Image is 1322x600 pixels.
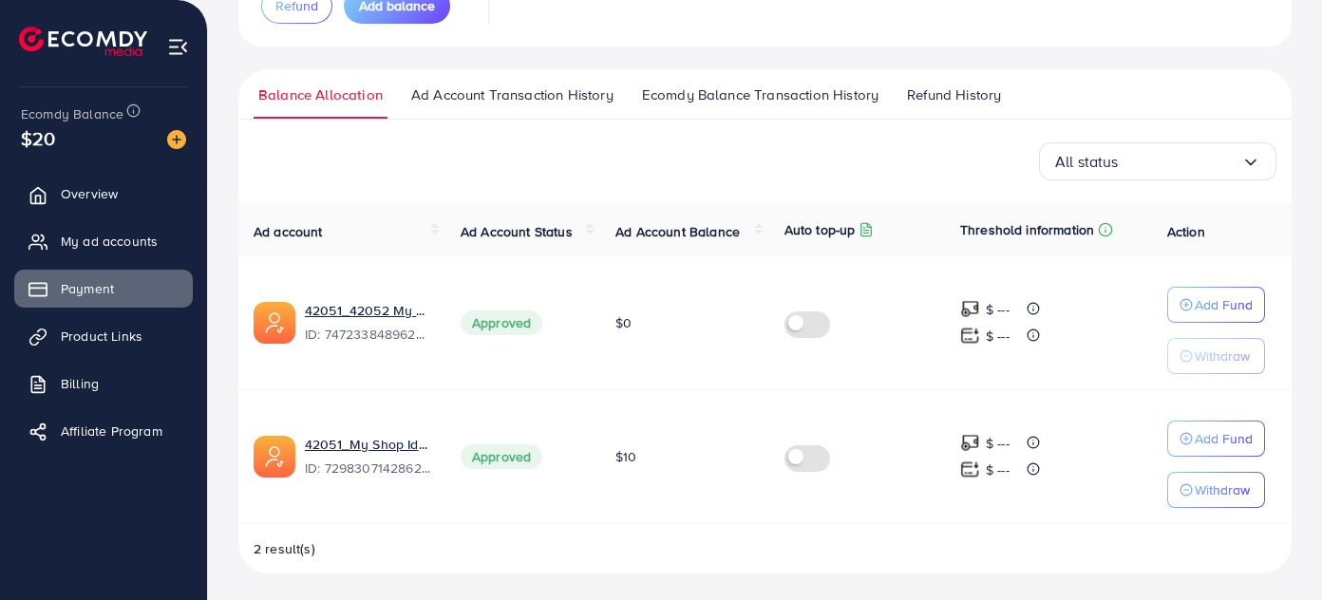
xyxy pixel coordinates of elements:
span: Ad Account Transaction History [411,84,614,105]
span: My ad accounts [61,232,158,251]
span: Product Links [61,327,142,346]
span: Approved [461,444,542,469]
p: Auto top-up [784,218,856,241]
button: Add Fund [1167,421,1265,457]
p: $ --- [986,459,1010,481]
img: image [167,130,186,149]
img: top-up amount [960,459,980,479]
a: Overview [14,175,193,213]
img: ic-ads-acc.e4c84228.svg [254,436,295,478]
span: Ecomdy Balance [21,104,123,123]
a: Product Links [14,317,193,355]
div: <span class='underline'>42051_My Shop Ideas_1699269558083</span></br>7298307142862290946 [305,435,430,478]
div: Search for option [1039,142,1276,180]
p: $ --- [986,432,1010,455]
input: Search for option [1119,147,1241,177]
span: Approved [461,310,542,335]
img: top-up amount [960,326,980,346]
span: All status [1055,147,1119,177]
span: Action [1167,222,1205,241]
span: $10 [615,447,636,466]
a: My ad accounts [14,222,193,260]
span: Billing [61,374,99,393]
button: Add Fund [1167,287,1265,323]
p: Threshold information [960,218,1094,241]
a: 42051_My Shop Ideas_1699269558083 [305,435,430,454]
img: top-up amount [960,299,980,319]
div: <span class='underline'>42051_42052 My Shop Ideas_1739789387725</span></br>7472338489627934736 [305,301,430,345]
a: Payment [14,270,193,308]
button: Withdraw [1167,338,1265,374]
span: Refund History [907,84,1001,105]
p: Withdraw [1195,478,1250,501]
span: Ecomdy Balance Transaction History [642,84,878,105]
span: Ad account [254,222,323,241]
span: 2 result(s) [254,539,315,558]
p: Add Fund [1195,427,1253,450]
span: Payment [61,279,114,298]
span: Balance Allocation [258,84,383,105]
p: Withdraw [1195,345,1250,367]
span: Affiliate Program [61,422,162,441]
img: logo [19,27,147,56]
p: $ --- [986,298,1010,321]
img: top-up amount [960,433,980,453]
iframe: Chat [1241,515,1308,586]
span: Ad Account Balance [615,222,740,241]
a: Affiliate Program [14,412,193,450]
span: ID: 7472338489627934736 [305,325,430,344]
span: $0 [615,313,632,332]
img: menu [167,36,189,58]
span: ID: 7298307142862290946 [305,459,430,478]
p: $ --- [986,325,1010,347]
p: Add Fund [1195,293,1253,316]
img: ic-ads-acc.e4c84228.svg [254,302,295,344]
span: Overview [61,184,118,203]
span: Ad Account Status [461,222,573,241]
a: 42051_42052 My Shop Ideas_1739789387725 [305,301,430,320]
a: Billing [14,365,193,403]
span: $20 [21,124,55,152]
button: Withdraw [1167,472,1265,508]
